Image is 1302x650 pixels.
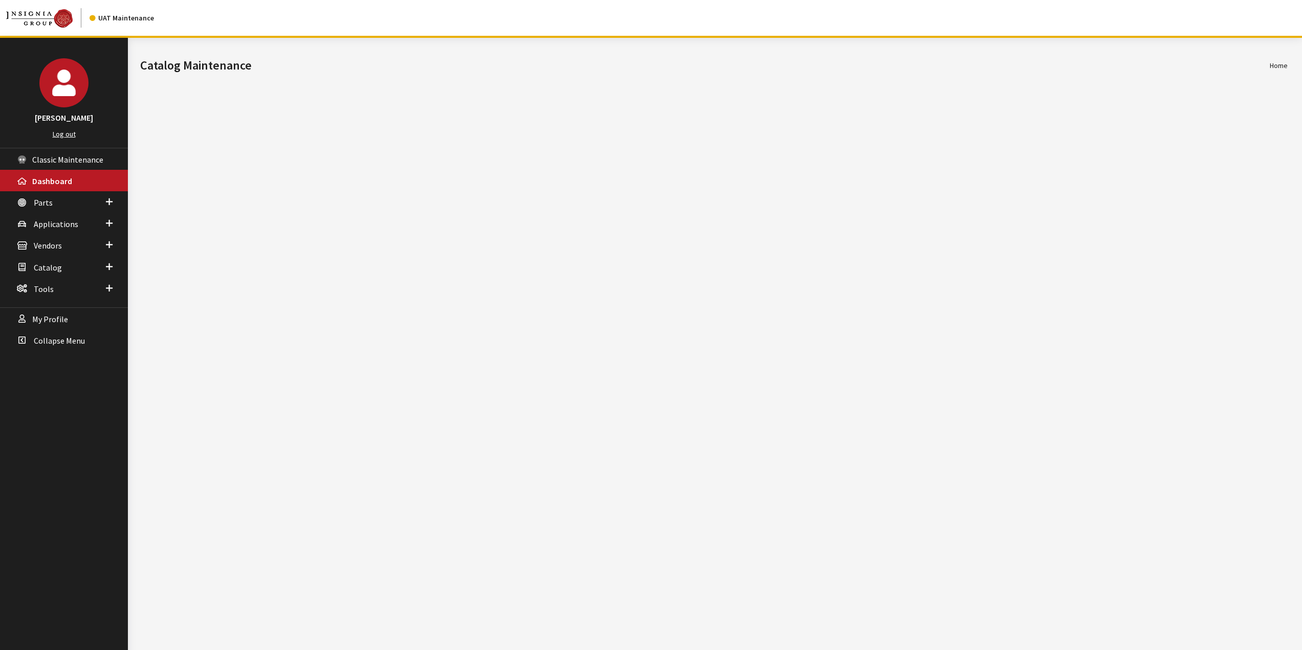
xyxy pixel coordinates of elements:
[34,284,54,294] span: Tools
[1270,60,1288,71] li: Home
[34,197,53,208] span: Parts
[34,219,78,229] span: Applications
[39,58,89,107] img: John Swartwout
[10,111,118,124] h3: [PERSON_NAME]
[34,335,85,346] span: Collapse Menu
[34,241,62,251] span: Vendors
[53,129,76,139] a: Log out
[6,9,73,28] img: Catalog Maintenance
[90,13,154,24] div: UAT Maintenance
[140,56,1270,75] h1: Catalog Maintenance
[32,154,103,165] span: Classic Maintenance
[32,176,72,186] span: Dashboard
[6,8,90,28] a: Insignia Group logo
[32,314,68,324] span: My Profile
[34,262,62,273] span: Catalog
